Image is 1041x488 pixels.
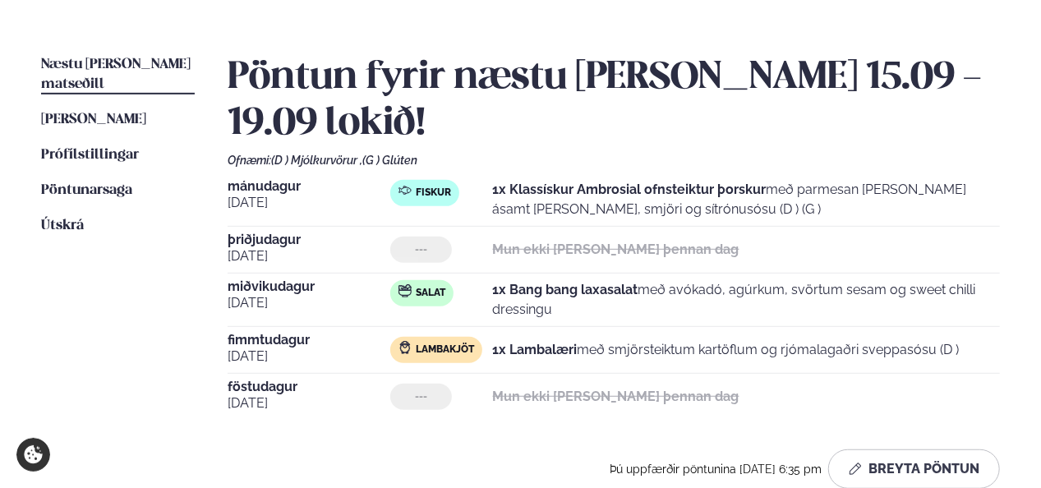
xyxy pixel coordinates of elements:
a: Prófílstillingar [41,145,139,165]
a: Útskrá [41,216,84,236]
span: mánudagur [228,180,390,193]
p: með smjörsteiktum kartöflum og rjómalagaðri sveppasósu (D ) [493,340,960,360]
img: fish.svg [398,184,412,197]
a: Cookie settings [16,438,50,472]
strong: Mun ekki [PERSON_NAME] þennan dag [493,389,739,404]
span: fimmtudagur [228,334,390,347]
span: miðvikudagur [228,280,390,293]
a: [PERSON_NAME] [41,110,146,130]
span: föstudagur [228,380,390,394]
span: (G ) Glúten [362,154,417,167]
img: Lamb.svg [398,341,412,354]
strong: 1x Lambalæri [493,342,578,357]
span: [PERSON_NAME] [41,113,146,127]
span: --- [415,390,427,403]
span: [DATE] [228,347,390,366]
strong: 1x Bang bang laxasalat [493,282,638,297]
div: Ofnæmi: [228,154,1001,167]
a: Næstu [PERSON_NAME] matseðill [41,55,195,94]
span: Lambakjöt [416,343,474,357]
span: Prófílstillingar [41,148,139,162]
span: --- [415,243,427,256]
strong: Mun ekki [PERSON_NAME] þennan dag [493,242,739,257]
span: [DATE] [228,193,390,213]
span: [DATE] [228,246,390,266]
span: Útskrá [41,219,84,232]
h2: Pöntun fyrir næstu [PERSON_NAME] 15.09 - 19.09 lokið! [228,55,1001,147]
p: með avókadó, agúrkum, svörtum sesam og sweet chilli dressingu [493,280,1001,320]
span: Næstu [PERSON_NAME] matseðill [41,58,191,91]
img: salad.svg [398,284,412,297]
span: þriðjudagur [228,233,390,246]
span: [DATE] [228,293,390,313]
span: Fiskur [416,186,451,200]
span: (D ) Mjólkurvörur , [271,154,362,167]
span: Þú uppfærðir pöntunina [DATE] 6:35 pm [610,463,822,476]
strong: 1x Klassískur Ambrosial ofnsteiktur þorskur [493,182,767,197]
p: með parmesan [PERSON_NAME] ásamt [PERSON_NAME], smjöri og sítrónusósu (D ) (G ) [493,180,1001,219]
span: Salat [416,287,445,300]
span: Pöntunarsaga [41,183,132,197]
span: [DATE] [228,394,390,413]
a: Pöntunarsaga [41,181,132,200]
